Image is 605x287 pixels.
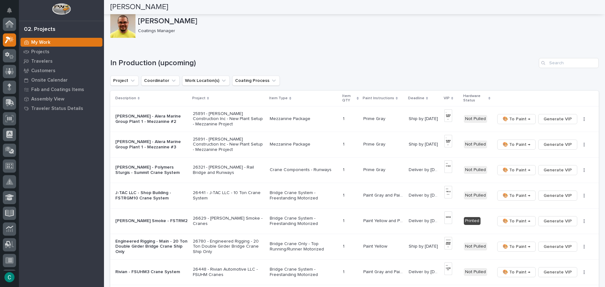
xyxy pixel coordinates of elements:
[463,93,487,104] p: Hardware Status
[193,111,265,127] p: 25891 - [PERSON_NAME] Construction Inc - New Plant Setup - Mezzanine Project
[31,59,53,64] p: Travelers
[138,17,596,26] p: [PERSON_NAME]
[193,216,265,227] p: 26629 - [PERSON_NAME] Smoke - Cranes
[409,217,441,224] p: Deliver by 9/22/25
[115,95,136,102] p: Description
[110,132,599,157] tr: [PERSON_NAME] - Alera Marine Group Plant 1 - Mezzanine #325891 - [PERSON_NAME] Construction Inc -...
[503,243,530,250] span: 🎨 To Paint →
[539,58,599,68] input: Search
[31,68,55,74] p: Customers
[269,95,288,102] p: Item Type
[115,190,188,201] p: J-TAC LLC - Shop Building - FSTRGM10 Crane System
[19,94,104,104] a: Assembly View
[3,271,16,284] button: users-avatar
[544,268,572,276] span: Generate VIP
[538,140,577,150] button: Generate VIP
[110,106,599,132] tr: [PERSON_NAME] - Alera Marine Group Plant 1 - Mezzanine #225891 - [PERSON_NAME] Construction Inc -...
[363,217,405,224] p: Paint Yellow and Paint Gray
[270,116,338,122] p: Mezzanine Package
[363,141,387,147] p: Prime Gray
[115,139,188,150] p: [PERSON_NAME] - Alera Marine Group Plant 1 - Mezzanine #3
[270,167,338,173] p: Crane Components - Runways
[182,76,230,86] button: Work Location(s)
[538,242,577,252] button: Generate VIP
[110,76,139,86] button: Project
[497,114,536,124] button: 🎨 To Paint →
[538,216,577,226] button: Generate VIP
[193,267,265,278] p: 26448 - Rivian Automotive LLC - FSUHM Cranes
[31,87,84,93] p: Fab and Coatings Items
[31,49,49,55] p: Projects
[31,77,68,83] p: Onsite Calendar
[544,115,572,123] span: Generate VIP
[363,243,389,249] p: Paint Yellow
[409,268,441,275] p: Deliver by 9/29/25
[141,76,180,86] button: Coordinator
[343,166,346,173] p: 1
[464,115,487,123] div: Not Pulled
[343,217,346,224] p: 1
[232,76,280,86] button: Coating Process
[110,234,599,259] tr: Engineered Rigging - Main - 20 Ton Double Girder Bridge Crane Ship Only26780 - Engineered Rigging...
[343,268,346,275] p: 1
[409,166,441,173] p: Deliver by 9/22/25
[538,267,577,277] button: Generate VIP
[110,157,599,183] tr: [PERSON_NAME] - Polymers Sturgis - Summit Crane System26321 - [PERSON_NAME] - Rail Bridge and Run...
[464,268,487,276] div: Not Pulled
[8,8,16,18] div: Notifications
[464,243,487,250] div: Not Pulled
[110,3,168,12] h2: [PERSON_NAME]
[3,4,16,17] button: Notifications
[544,192,572,199] span: Generate VIP
[110,59,536,68] h1: In Production (upcoming)
[192,95,205,102] p: Project
[193,190,265,201] p: 26441 - J-TAC LLC - 10 Ton Crane System
[19,47,104,56] a: Projects
[444,95,450,102] p: VIP
[503,115,530,123] span: 🎨 To Paint →
[409,115,439,122] p: Ship by [DATE]
[464,217,481,225] div: Printed
[544,166,572,174] span: Generate VIP
[193,137,265,152] p: 25891 - [PERSON_NAME] Construction Inc - New Plant Setup - Mezzanine Project
[409,243,439,249] p: Ship by [DATE]
[409,192,441,198] p: Deliver by 9/22/25
[497,140,536,150] button: 🎨 To Paint →
[409,141,439,147] p: Ship by [DATE]
[193,165,265,175] p: 26321 - [PERSON_NAME] - Rail Bridge and Runways
[464,166,487,174] div: Not Pulled
[363,268,405,275] p: Paint Gray and Paint Yellow
[19,66,104,75] a: Customers
[544,217,572,225] span: Generate VIP
[270,142,338,147] p: Mezzanine Package
[31,96,64,102] p: Assembly View
[363,115,387,122] p: Prime Gray
[270,190,338,201] p: Bridge Crane System - Freestanding Motorized
[497,267,536,277] button: 🎨 To Paint →
[19,104,104,113] a: Traveler Status Details
[31,40,50,45] p: My Work
[497,242,536,252] button: 🎨 To Paint →
[538,165,577,175] button: Generate VIP
[538,114,577,124] button: Generate VIP
[115,114,188,124] p: [PERSON_NAME] - Alera Marine Group Plant 1 - Mezzanine #2
[31,106,83,112] p: Traveler Status Details
[24,26,55,33] div: 02. Projects
[503,268,530,276] span: 🎨 To Paint →
[270,241,338,252] p: Bridge Crane Only - Top Running/Runner Motorized
[115,218,188,224] p: [PERSON_NAME] Smoke - FSTRM2
[342,93,355,104] p: Item QTY
[138,28,594,34] p: Coatings Manager
[363,95,394,102] p: Paint Instructions
[110,183,599,208] tr: J-TAC LLC - Shop Building - FSTRGM10 Crane System26441 - J-TAC LLC - 10 Ton Crane SystemBridge Cr...
[19,56,104,66] a: Travelers
[544,141,572,148] span: Generate VIP
[110,259,599,285] tr: Rivian - FSUHM3 Crane System26448 - Rivian Automotive LLC - FSUHM CranesBridge Crane System - Fre...
[503,141,530,148] span: 🎨 To Paint →
[408,95,424,102] p: Deadline
[343,192,346,198] p: 1
[19,75,104,85] a: Onsite Calendar
[497,216,536,226] button: 🎨 To Paint →
[19,85,104,94] a: Fab and Coatings Items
